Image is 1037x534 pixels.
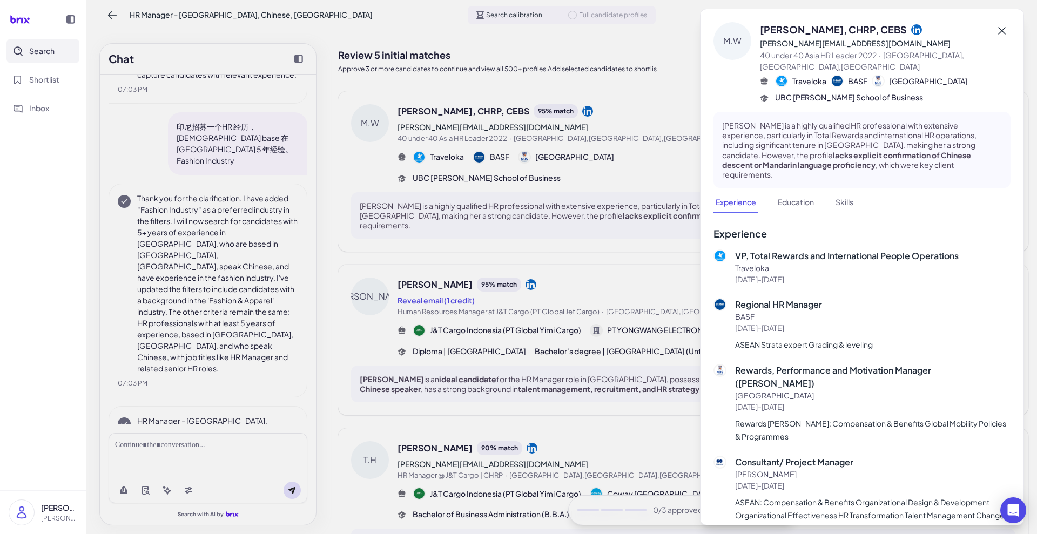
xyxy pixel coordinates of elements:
p: ASEAN Strata expert Grading & leveling [735,338,873,351]
p: Regional HR Manager [735,298,873,311]
p: [PERSON_NAME] [41,502,77,513]
span: Inbox [29,103,49,114]
span: 40 under 40 Asia HR Leader 2022 [760,50,877,60]
img: 公司logo [715,251,725,261]
p: [GEOGRAPHIC_DATA] [735,390,1011,401]
span: Search [29,45,55,57]
p: [DATE] - [DATE] [735,274,959,285]
strong: lacks explicit confirmation of Chinese descent or Mandarin language proficiency [722,150,971,170]
button: Search [6,39,79,63]
span: · [879,50,881,60]
p: Rewards [PERSON_NAME]: Compensation & Benefits Global Mobility Policies & Programmes [735,417,1011,443]
div: M.W [713,22,751,60]
span: UBC [PERSON_NAME] School of Business [775,92,923,103]
span: [GEOGRAPHIC_DATA] [889,76,968,87]
p: [PERSON_NAME][EMAIL_ADDRESS][DOMAIN_NAME] [41,513,77,523]
p: BASF [735,311,873,322]
img: 公司logo [715,299,725,310]
p: [DATE] - [DATE] [735,480,1011,491]
p: [PERSON_NAME] [735,469,1011,480]
p: VP, Total Rewards and International People Operations [735,249,959,262]
p: Traveloka [735,262,959,274]
p: Consultant/ Project Manager [735,456,1011,469]
a: [PERSON_NAME][EMAIL_ADDRESS][DOMAIN_NAME] [760,38,951,48]
nav: Tabs [713,192,1011,213]
img: 公司logo [715,365,725,376]
span: Traveloka [792,76,826,87]
img: 公司logo [776,76,787,86]
span: [PERSON_NAME], CHRP, CEBS [760,22,907,37]
button: Experience [713,192,758,213]
button: Shortlist [6,67,79,92]
img: user_logo.png [9,500,34,525]
span: BASF [848,76,867,87]
img: 公司logo [873,76,884,86]
p: Rewards, Performance and Motivation Manager ([PERSON_NAME]) [735,364,1011,390]
button: Inbox [6,96,79,120]
img: 公司logo [832,76,843,86]
div: Open Intercom Messenger [1000,497,1026,523]
span: Shortlist [29,74,59,85]
img: 公司logo [715,457,725,468]
p: [DATE] - [DATE] [735,401,1011,413]
p: [DATE] - [DATE] [735,322,873,334]
p: [PERSON_NAME] is a highly qualified HR professional with extensive experience, particularly in To... [722,120,1002,179]
h3: Experience [713,226,1011,241]
button: Education [776,192,816,213]
button: Skills [833,192,856,213]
